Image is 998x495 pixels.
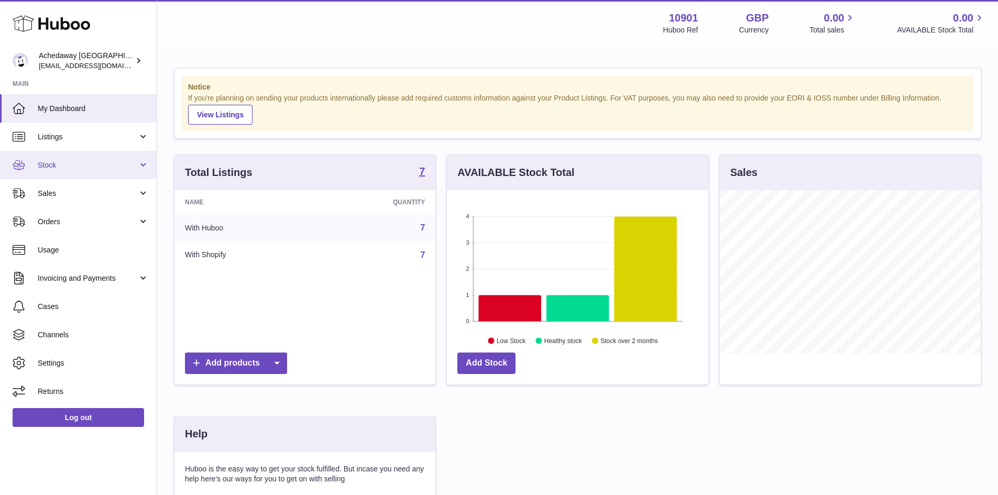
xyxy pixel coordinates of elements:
[188,93,967,125] div: If you're planning on sending your products internationally please add required customs informati...
[419,166,425,179] a: 7
[809,11,856,35] a: 0.00 Total sales
[466,213,469,219] text: 4
[185,353,287,374] a: Add products
[185,464,425,484] p: Huboo is the easy way to get your stock fulfilled. But incase you need any help here's our ways f...
[38,217,138,227] span: Orders
[38,160,138,170] span: Stock
[38,330,149,340] span: Channels
[457,353,516,374] a: Add Stock
[38,302,149,312] span: Cases
[38,189,138,199] span: Sales
[739,25,769,35] div: Currency
[38,104,149,114] span: My Dashboard
[38,358,149,368] span: Settings
[38,132,138,142] span: Listings
[466,239,469,246] text: 3
[419,166,425,177] strong: 7
[824,11,845,25] span: 0.00
[466,266,469,272] text: 2
[809,25,856,35] span: Total sales
[38,273,138,283] span: Invoicing and Payments
[897,11,985,35] a: 0.00 AVAILABLE Stock Total
[315,190,436,214] th: Quantity
[174,190,315,214] th: Name
[38,387,149,397] span: Returns
[174,214,315,241] td: With Huboo
[420,223,425,232] a: 7
[174,241,315,269] td: With Shopify
[188,82,967,92] strong: Notice
[746,11,769,25] strong: GBP
[466,318,469,324] text: 0
[185,427,207,441] h3: Help
[420,250,425,259] a: 7
[663,25,698,35] div: Huboo Ref
[39,51,133,71] div: Achedaway [GEOGRAPHIC_DATA]
[601,337,658,344] text: Stock over 2 months
[953,11,973,25] span: 0.00
[497,337,526,344] text: Low Stock
[730,166,758,180] h3: Sales
[466,292,469,298] text: 1
[13,53,28,69] img: admin@newpb.co.uk
[39,61,154,70] span: [EMAIL_ADDRESS][DOMAIN_NAME]
[185,166,253,180] h3: Total Listings
[188,105,253,125] a: View Listings
[38,245,149,255] span: Usage
[897,25,985,35] span: AVAILABLE Stock Total
[669,11,698,25] strong: 10901
[13,408,144,427] a: Log out
[544,337,583,344] text: Healthy stock
[457,166,574,180] h3: AVAILABLE Stock Total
